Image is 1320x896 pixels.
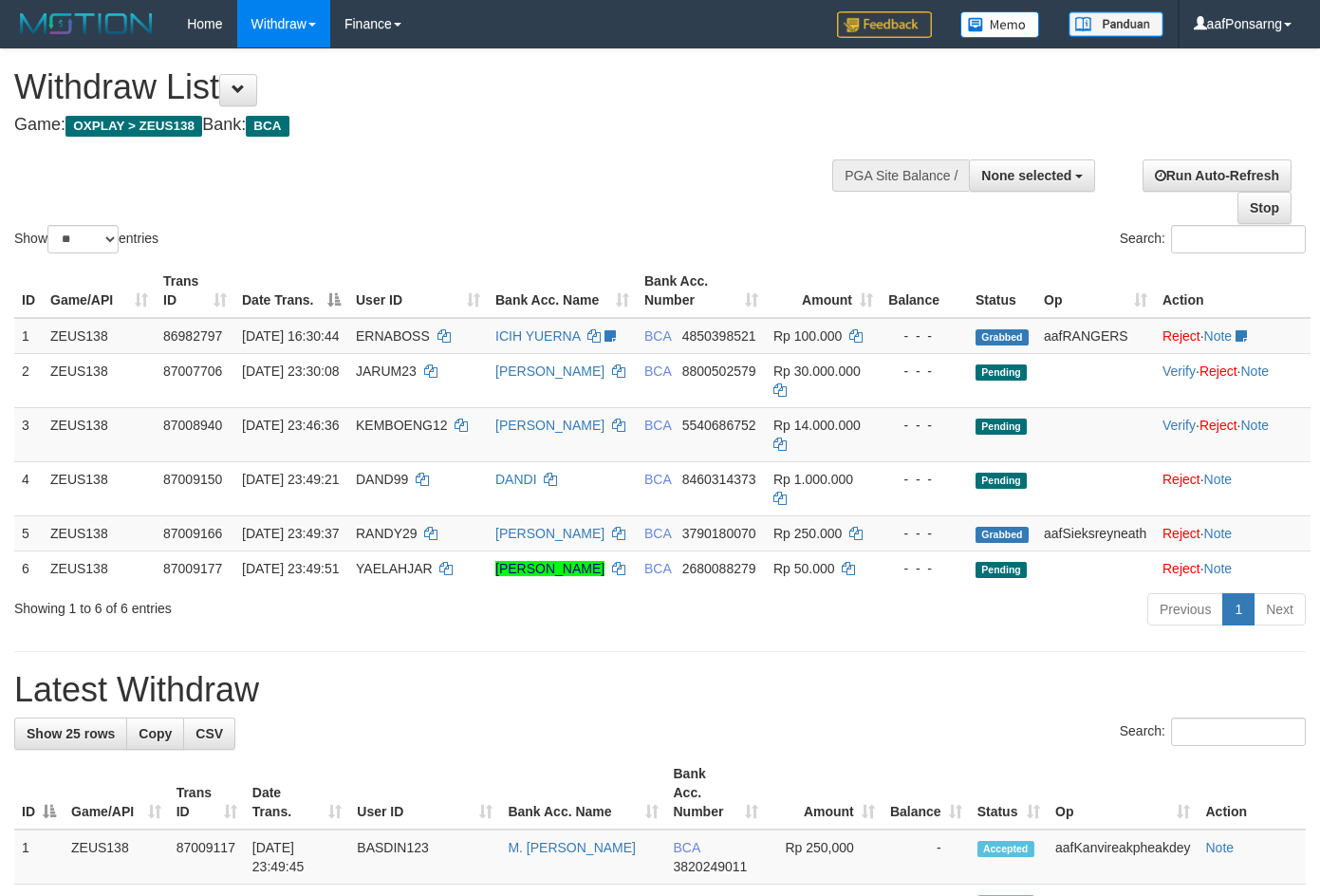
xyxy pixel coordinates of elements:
td: BASDIN123 [349,830,500,885]
td: ZEUS138 [43,461,156,515]
a: Note [1204,472,1233,487]
th: Bank Acc. Name: activate to sort column ascending [488,264,637,318]
span: 87009177 [163,561,222,576]
span: [DATE] 23:30:08 [242,364,339,379]
span: Rp 250.000 [773,526,842,541]
a: Note [1205,840,1234,855]
span: BCA [644,472,671,487]
th: Balance [881,264,968,318]
th: Op: activate to sort column ascending [1048,756,1198,830]
span: Copy 2680088279 to clipboard [682,561,756,576]
span: Rp 50.000 [773,561,835,576]
a: Note [1240,418,1269,433]
h4: Game: Bank: [14,116,861,135]
a: Reject [1162,561,1200,576]
th: ID [14,264,43,318]
td: 5 [14,515,43,551]
td: ZEUS138 [43,318,156,354]
td: · [1155,551,1311,586]
td: aafKanvireakpheakdey [1048,830,1198,885]
a: Verify [1162,418,1196,433]
span: [DATE] 23:49:37 [242,526,339,541]
img: MOTION_logo.png [14,9,158,38]
img: Button%20Memo.svg [960,11,1040,38]
span: KEMBOENG12 [356,418,447,433]
td: Rp 250,000 [766,830,883,885]
th: Amount: activate to sort column ascending [766,264,881,318]
a: M. [PERSON_NAME] [508,840,636,855]
span: Pending [976,364,1027,381]
span: 87007706 [163,364,222,379]
span: Grabbed [976,329,1029,345]
div: - - - [888,470,960,489]
th: Status: activate to sort column ascending [970,756,1048,830]
a: Reject [1162,328,1200,344]
span: [DATE] 23:49:51 [242,561,339,576]
td: · · [1155,353,1311,407]
label: Search: [1120,718,1306,746]
span: Copy [139,726,172,741]
span: 87009150 [163,472,222,487]
span: YAELAHJAR [356,561,433,576]
a: Note [1204,526,1233,541]
label: Search: [1120,225,1306,253]
a: Run Auto-Refresh [1143,159,1292,192]
a: 1 [1222,593,1255,625]
span: Accepted [977,841,1034,857]
div: PGA Site Balance / [832,159,969,192]
td: · [1155,461,1311,515]
th: Bank Acc. Number: activate to sort column ascending [637,264,766,318]
a: ICIH YUERNA [495,328,580,344]
input: Search: [1171,718,1306,746]
a: Note [1240,364,1269,379]
th: Balance: activate to sort column ascending [883,756,970,830]
img: panduan.png [1069,11,1163,37]
a: Reject [1199,364,1237,379]
td: 1 [14,318,43,354]
span: BCA [644,561,671,576]
span: Pending [976,562,1027,578]
span: BCA [644,526,671,541]
span: BCA [246,116,288,137]
th: Date Trans.: activate to sort column ascending [245,756,350,830]
span: Pending [976,473,1027,489]
th: Bank Acc. Number: activate to sort column ascending [666,756,766,830]
span: None selected [981,168,1071,183]
th: Status [968,264,1036,318]
a: Next [1254,593,1306,625]
th: Amount: activate to sort column ascending [766,756,883,830]
a: Note [1204,328,1233,344]
span: [DATE] 23:49:21 [242,472,339,487]
th: Game/API: activate to sort column ascending [64,756,169,830]
td: 3 [14,407,43,461]
a: [PERSON_NAME] [495,561,604,576]
span: CSV [195,726,223,741]
span: ERNABOSS [356,328,430,344]
span: Copy 8460314373 to clipboard [682,472,756,487]
a: Stop [1237,192,1292,224]
span: Copy 4850398521 to clipboard [682,328,756,344]
h1: Latest Withdraw [14,671,1306,709]
span: BCA [644,328,671,344]
span: Copy 3790180070 to clipboard [682,526,756,541]
td: - [883,830,970,885]
span: 87009166 [163,526,222,541]
span: Show 25 rows [27,726,115,741]
td: 4 [14,461,43,515]
span: BCA [674,840,700,855]
a: Reject [1162,472,1200,487]
a: DANDI [495,472,537,487]
a: [PERSON_NAME] [495,364,604,379]
span: OXPLAY > ZEUS138 [65,116,202,137]
a: Show 25 rows [14,718,127,750]
a: Note [1204,561,1233,576]
td: 87009117 [169,830,245,885]
td: ZEUS138 [43,551,156,586]
td: 2 [14,353,43,407]
span: Rp 1.000.000 [773,472,853,487]
span: Grabbed [976,527,1029,543]
a: Reject [1199,418,1237,433]
span: Rp 14.000.000 [773,418,861,433]
th: Action [1198,756,1306,830]
th: Trans ID: activate to sort column ascending [156,264,234,318]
